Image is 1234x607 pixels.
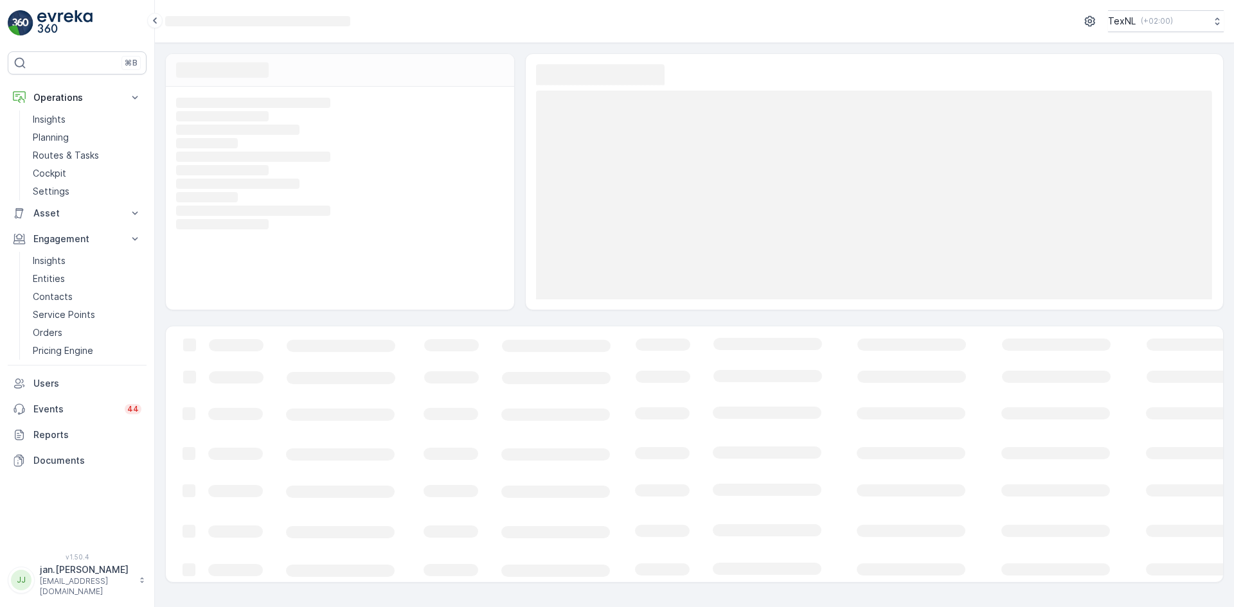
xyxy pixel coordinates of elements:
[127,404,139,414] p: 44
[33,308,95,321] p: Service Points
[28,146,147,164] a: Routes & Tasks
[11,570,31,590] div: JJ
[33,207,121,220] p: Asset
[28,164,147,182] a: Cockpit
[33,403,117,416] p: Events
[33,149,99,162] p: Routes & Tasks
[37,10,93,36] img: logo_light-DOdMpM7g.png
[33,91,121,104] p: Operations
[33,185,69,198] p: Settings
[8,10,33,36] img: logo
[33,167,66,180] p: Cockpit
[33,233,121,245] p: Engagement
[28,110,147,128] a: Insights
[33,344,93,357] p: Pricing Engine
[28,342,147,360] a: Pricing Engine
[33,272,65,285] p: Entities
[8,553,147,561] span: v 1.50.4
[8,448,147,473] a: Documents
[33,377,141,390] p: Users
[8,226,147,252] button: Engagement
[33,113,66,126] p: Insights
[28,306,147,324] a: Service Points
[33,131,69,144] p: Planning
[8,85,147,110] button: Operations
[40,576,132,597] p: [EMAIL_ADDRESS][DOMAIN_NAME]
[33,254,66,267] p: Insights
[8,200,147,226] button: Asset
[28,128,147,146] a: Planning
[28,252,147,270] a: Insights
[33,290,73,303] p: Contacts
[28,288,147,306] a: Contacts
[33,326,62,339] p: Orders
[33,428,141,441] p: Reports
[8,396,147,422] a: Events44
[28,182,147,200] a: Settings
[28,270,147,288] a: Entities
[1108,15,1136,28] p: TexNL
[1108,10,1224,32] button: TexNL(+02:00)
[125,58,138,68] p: ⌘B
[8,422,147,448] a: Reports
[8,371,147,396] a: Users
[40,563,132,576] p: jan.[PERSON_NAME]
[28,324,147,342] a: Orders
[8,563,147,597] button: JJjan.[PERSON_NAME][EMAIL_ADDRESS][DOMAIN_NAME]
[33,454,141,467] p: Documents
[1141,16,1173,26] p: ( +02:00 )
